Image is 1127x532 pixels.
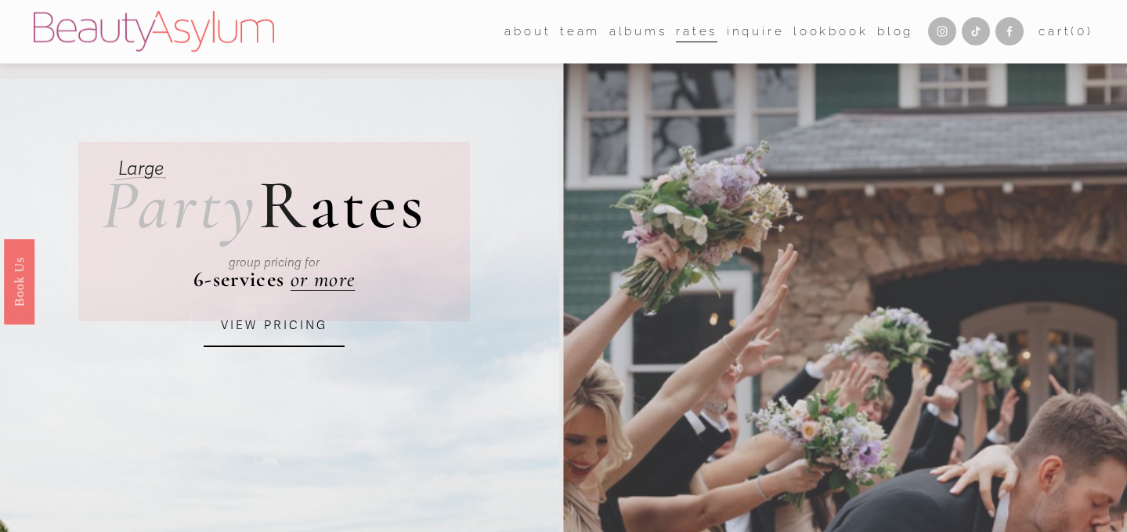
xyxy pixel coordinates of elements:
[504,20,551,44] a: folder dropdown
[727,20,785,44] a: Inquire
[504,21,551,42] span: about
[229,255,320,270] em: group pricing for
[118,157,164,180] em: Large
[877,20,913,44] a: Blog
[793,20,869,44] a: Lookbook
[928,17,956,45] a: Instagram
[676,20,717,44] a: Rates
[4,238,34,324] a: Book Us
[995,17,1024,45] a: Facebook
[1077,24,1087,38] span: 0
[1039,21,1093,42] a: 0 items in cart
[102,171,427,241] h2: ates
[204,305,345,347] a: VIEW PRICING
[102,163,258,247] em: Party
[609,20,667,44] a: albums
[560,20,600,44] a: folder dropdown
[258,163,309,247] span: R
[560,21,600,42] span: team
[962,17,990,45] a: TikTok
[1071,24,1093,38] span: ( )
[34,11,274,52] img: Beauty Asylum | Bridal Hair &amp; Makeup Charlotte &amp; Atlanta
